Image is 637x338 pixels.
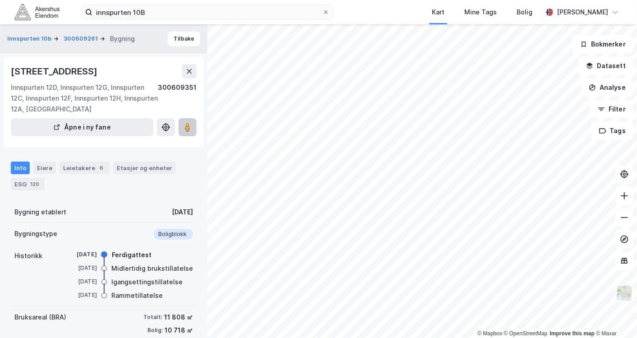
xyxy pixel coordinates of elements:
div: Totalt: [143,314,162,321]
div: [STREET_ADDRESS] [11,64,99,79]
img: Z [616,285,633,302]
a: Mapbox [477,330,502,337]
div: Kart [432,7,445,18]
button: Filter [590,100,633,118]
button: Tags [591,122,633,140]
button: Åpne i ny fane [11,118,153,136]
div: 300609351 [158,82,197,115]
div: Midlertidig brukstillatelse [111,263,193,274]
div: ESG [11,178,45,190]
div: Ferdigattest [112,250,151,260]
div: Leietakere [60,162,110,174]
button: 300609261 [64,34,100,43]
div: [DATE] [61,264,97,272]
button: Tilbake [168,32,200,46]
div: Bolig [517,7,532,18]
input: Søk på adresse, matrikkel, gårdeiere, leietakere eller personer [92,5,322,19]
div: [DATE] [61,291,97,299]
div: Eiere [33,162,56,174]
div: Innspurten 12D, Innspurten 12G, Innspurten 12C, Innspurten 12F, Innspurten 12H, Innspurten 12A, [... [11,82,158,115]
div: Igangsettingstillatelse [111,277,183,287]
button: Analyse [581,79,633,97]
div: [DATE] [61,278,97,286]
div: [DATE] [61,250,97,259]
div: Bruksareal (BRA) [14,312,66,323]
div: Mine Tags [464,7,497,18]
button: Bokmerker [573,35,633,53]
div: [DATE] [172,207,193,218]
button: Innspurten 10b [7,34,53,43]
div: Bygning [110,33,135,44]
div: Etasjer og enheter [117,164,172,172]
div: Bygningstype [14,228,57,239]
iframe: Chat Widget [592,295,637,338]
div: Rammetillatelse [111,290,163,301]
a: Improve this map [550,330,595,337]
div: Kontrollprogram for chat [592,295,637,338]
div: Historikk [14,250,42,261]
div: 10 718 ㎡ [165,325,193,336]
div: 11 808 ㎡ [164,312,193,323]
img: akershus-eiendom-logo.9091f326c980b4bce74ccdd9f866810c.svg [14,4,60,20]
div: 6 [97,163,106,172]
div: Bolig: [147,327,163,334]
div: Info [11,162,30,174]
div: Bygning etablert [14,207,66,218]
div: 120 [28,180,41,189]
a: OpenStreetMap [504,330,548,337]
div: [PERSON_NAME] [557,7,608,18]
button: Datasett [578,57,633,75]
